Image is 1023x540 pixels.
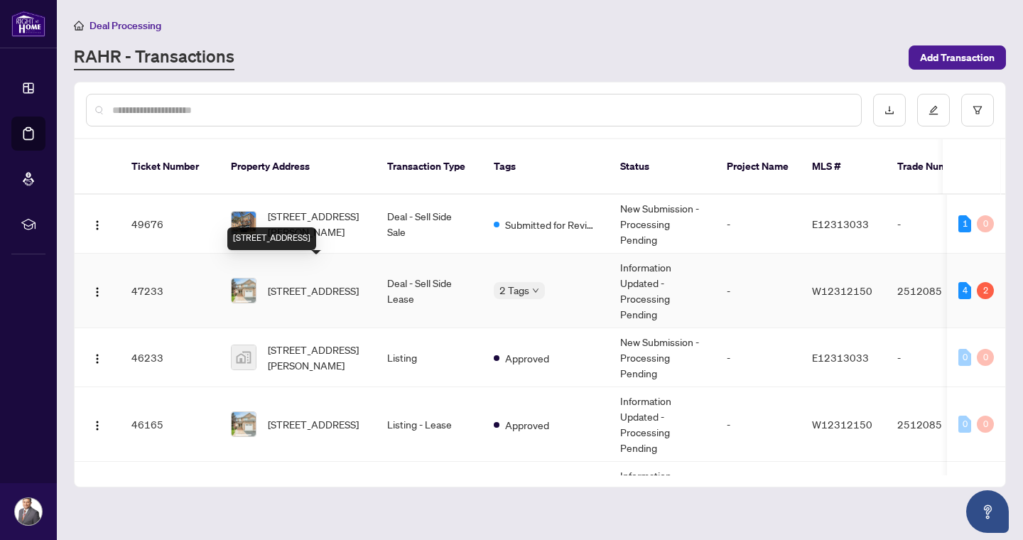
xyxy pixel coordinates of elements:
[120,387,220,462] td: 46165
[11,11,45,37] img: logo
[609,254,715,328] td: Information Updated - Processing Pending
[232,412,256,436] img: thumbnail-img
[886,195,985,254] td: -
[92,353,103,364] img: Logo
[74,45,234,70] a: RAHR - Transactions
[92,220,103,231] img: Logo
[532,287,539,294] span: down
[958,282,971,299] div: 4
[92,420,103,431] img: Logo
[958,349,971,366] div: 0
[86,413,109,436] button: Logo
[966,490,1009,533] button: Open asap
[376,254,482,328] td: Deal - Sell Side Lease
[609,387,715,462] td: Information Updated - Processing Pending
[86,346,109,369] button: Logo
[715,195,801,254] td: -
[920,46,995,69] span: Add Transaction
[120,462,220,536] td: 43405
[977,416,994,433] div: 0
[120,254,220,328] td: 47233
[929,105,938,115] span: edit
[886,328,985,387] td: -
[268,208,364,239] span: [STREET_ADDRESS][PERSON_NAME]
[917,94,950,126] button: edit
[715,462,801,536] td: -
[505,217,597,232] span: Submitted for Review
[812,217,869,230] span: E12313033
[120,139,220,195] th: Ticket Number
[376,462,482,536] td: Listing - Lease
[609,462,715,536] td: Information Updated - Processing Pending
[86,279,109,302] button: Logo
[958,215,971,232] div: 1
[977,215,994,232] div: 0
[609,139,715,195] th: Status
[376,328,482,387] td: Listing
[376,195,482,254] td: Deal - Sell Side Sale
[961,94,994,126] button: filter
[120,328,220,387] td: 46233
[232,279,256,303] img: thumbnail-img
[268,283,359,298] span: [STREET_ADDRESS]
[232,212,256,236] img: thumbnail-img
[715,328,801,387] td: -
[973,105,983,115] span: filter
[268,416,359,432] span: [STREET_ADDRESS]
[715,254,801,328] td: -
[92,286,103,298] img: Logo
[909,45,1006,70] button: Add Transaction
[499,282,529,298] span: 2 Tags
[812,418,872,431] span: W12312150
[232,345,256,369] img: thumbnail-img
[884,105,894,115] span: download
[505,350,549,366] span: Approved
[886,387,985,462] td: 2512085
[15,498,42,525] img: Profile Icon
[376,139,482,195] th: Transaction Type
[505,417,549,433] span: Approved
[120,195,220,254] td: 49676
[715,387,801,462] td: -
[609,195,715,254] td: New Submission - Processing Pending
[715,139,801,195] th: Project Name
[227,227,316,250] div: [STREET_ADDRESS]
[482,139,609,195] th: Tags
[873,94,906,126] button: download
[801,139,886,195] th: MLS #
[268,342,364,373] span: [STREET_ADDRESS][PERSON_NAME]
[86,212,109,235] button: Logo
[977,282,994,299] div: 2
[886,254,985,328] td: 2512085
[74,21,84,31] span: home
[90,19,161,32] span: Deal Processing
[376,387,482,462] td: Listing - Lease
[812,351,869,364] span: E12313033
[886,139,985,195] th: Trade Number
[220,139,376,195] th: Property Address
[977,349,994,366] div: 0
[958,416,971,433] div: 0
[886,462,985,536] td: -
[609,328,715,387] td: New Submission - Processing Pending
[812,284,872,297] span: W12312150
